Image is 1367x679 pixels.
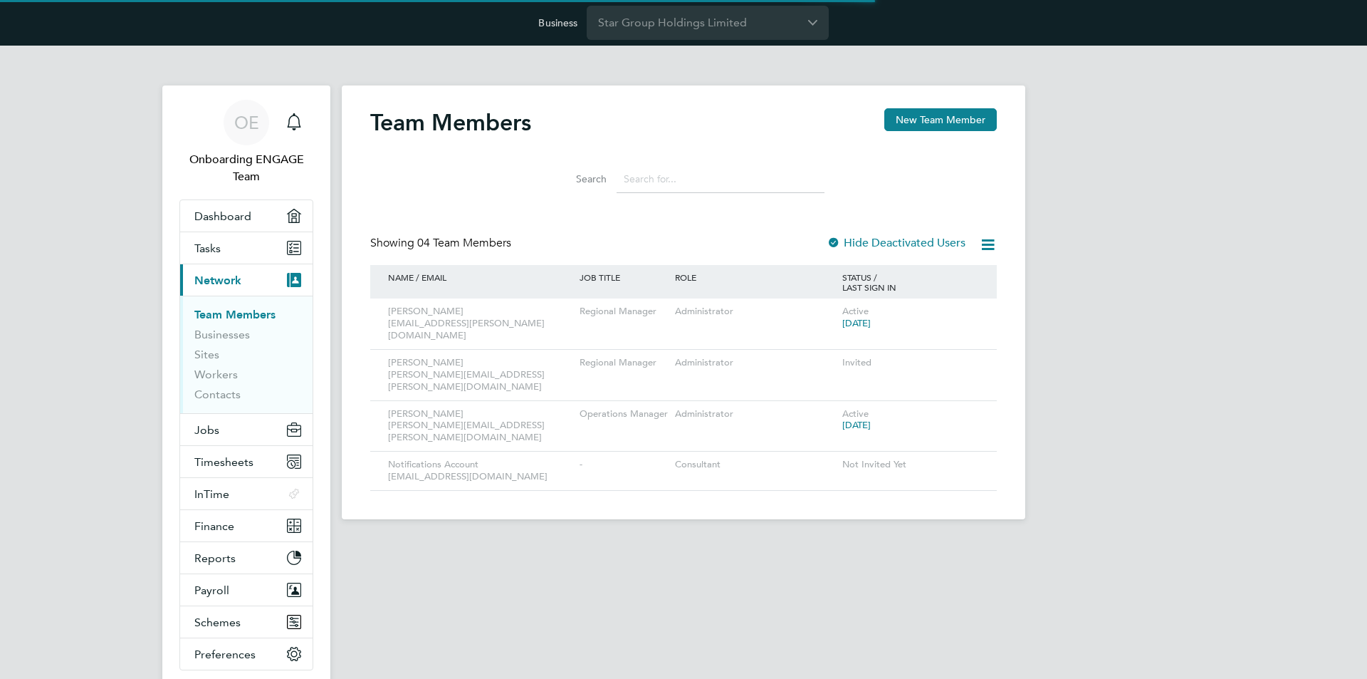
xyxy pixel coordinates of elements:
[180,200,313,232] a: Dashboard
[671,452,839,478] div: Consultant
[194,388,241,401] a: Contacts
[884,108,997,131] button: New Team Member
[370,108,531,137] h2: Team Members
[194,328,250,341] a: Businesses
[180,296,313,413] div: Network
[180,606,313,638] button: Schemes
[179,100,313,185] a: OEOnboarding ENGAGE Team
[180,542,313,574] button: Reports
[194,423,219,437] span: Jobs
[194,584,229,597] span: Payroll
[671,265,839,289] div: ROLE
[839,299,983,337] div: Active
[194,455,253,469] span: Timesheets
[194,274,241,287] span: Network
[370,236,514,251] div: Showing
[384,299,576,349] div: [PERSON_NAME] [EMAIL_ADDRESS][PERSON_NAME][DOMAIN_NAME]
[180,264,313,296] button: Network
[576,299,671,325] div: Regional Manager
[617,165,824,193] input: Search for...
[839,452,983,478] div: Not Invited Yet
[194,519,234,533] span: Finance
[194,209,251,223] span: Dashboard
[384,265,576,289] div: NAME / EMAIL
[417,236,511,250] span: 04 Team Members
[180,478,313,509] button: InTime
[671,350,839,376] div: Administrator
[543,172,607,185] label: Search
[839,401,983,440] div: Active
[180,574,313,606] button: Payroll
[180,232,313,264] a: Tasks
[839,265,983,299] div: STATUS / LAST SIGN IN
[194,487,229,501] span: InTime
[194,551,236,565] span: Reports
[194,242,221,255] span: Tasks
[180,638,313,670] button: Preferences
[384,452,576,490] div: Notifications Account [EMAIL_ADDRESS][DOMAIN_NAME]
[576,350,671,376] div: Regional Manager
[180,446,313,477] button: Timesheets
[827,236,965,250] label: Hide Deactivated Users
[576,265,671,289] div: JOB TITLE
[194,348,219,361] a: Sites
[194,308,276,321] a: Team Members
[538,16,577,29] label: Business
[576,452,671,478] div: -
[576,401,671,427] div: Operations Manager
[384,401,576,452] div: [PERSON_NAME] [PERSON_NAME][EMAIL_ADDRESS][PERSON_NAME][DOMAIN_NAME]
[842,317,871,329] span: [DATE]
[842,419,871,431] span: [DATE]
[194,616,241,629] span: Schemes
[180,510,313,541] button: Finance
[179,151,313,185] span: Onboarding ENGAGE Team
[671,299,839,325] div: Administrator
[180,414,313,445] button: Jobs
[234,113,259,132] span: OE
[384,350,576,400] div: [PERSON_NAME] [PERSON_NAME][EMAIL_ADDRESS][PERSON_NAME][DOMAIN_NAME]
[671,401,839,427] div: Administrator
[194,368,238,381] a: Workers
[839,350,983,376] div: Invited
[194,648,256,661] span: Preferences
